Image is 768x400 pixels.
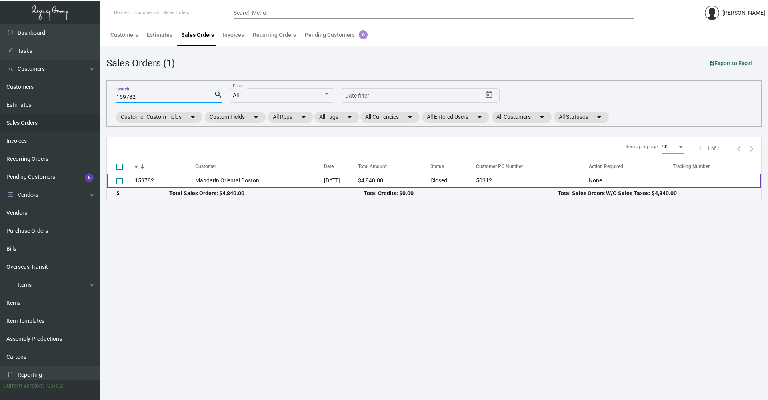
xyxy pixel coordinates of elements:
[358,163,387,170] div: Total Amount
[476,163,589,170] div: Customer PO Number
[147,31,172,39] div: Estimates
[214,90,222,100] mat-icon: search
[324,174,358,188] td: [DATE]
[134,10,156,15] span: Customers
[114,10,126,15] span: Home
[673,163,761,170] div: Tracking Number
[358,174,430,188] td: $4,840.00
[181,31,214,39] div: Sales Orders
[662,144,668,150] span: 50
[47,382,63,390] div: 0.51.2
[537,112,547,122] mat-icon: arrow_drop_down
[360,112,420,123] mat-chip: All Currencies
[430,163,472,170] div: Status
[223,31,244,39] div: Invoices
[589,163,672,170] div: Action Required
[483,88,496,101] button: Open calendar
[106,56,175,70] div: Sales Orders (1)
[3,382,44,390] div: Current version:
[345,93,370,99] input: Start date
[135,163,138,170] div: #
[251,112,261,122] mat-icon: arrow_drop_down
[364,189,558,198] div: Total Credits: $0.00
[673,163,710,170] div: Tracking Number
[195,163,216,170] div: Customer
[476,163,523,170] div: Customer PO Number
[299,112,308,122] mat-icon: arrow_drop_down
[626,143,659,150] div: Items per page:
[475,112,484,122] mat-icon: arrow_drop_down
[268,112,313,123] mat-chip: All Reps
[195,174,324,188] td: Mandarin Oriental Boston
[704,56,758,70] button: Export to Excel
[116,189,169,198] div: $
[345,112,354,122] mat-icon: arrow_drop_down
[324,163,358,170] div: Date
[705,6,719,20] img: admin@bootstrapmaster.com
[722,9,765,17] div: [PERSON_NAME]
[405,112,415,122] mat-icon: arrow_drop_down
[135,174,195,188] td: 159782
[358,163,430,170] div: Total Amount
[430,163,444,170] div: Status
[492,112,552,123] mat-chip: All Customers
[324,163,334,170] div: Date
[188,112,198,122] mat-icon: arrow_drop_down
[710,60,752,66] span: Export to Excel
[205,112,266,123] mat-chip: Custom Fields
[135,163,195,170] div: #
[594,112,604,122] mat-icon: arrow_drop_down
[472,174,589,188] td: 50312
[305,31,368,39] div: Pending Customers
[314,112,359,123] mat-chip: All Tags
[116,112,202,123] mat-chip: Customer Custom Fields
[110,31,138,39] div: Customers
[745,142,758,155] button: Next page
[430,174,472,188] td: Closed
[589,163,623,170] div: Action Required
[554,112,609,123] mat-chip: All Statuses
[699,145,720,152] div: 1 – 1 of 1
[233,92,239,98] span: All
[558,189,752,198] div: Total Sales Orders W/O Sales Taxes: $4,840.00
[253,31,296,39] div: Recurring Orders
[163,10,189,15] span: Sales Orders
[662,144,684,150] mat-select: Items per page:
[377,93,444,99] input: End date
[589,174,672,188] td: None
[169,189,363,198] div: Total Sales Orders: $4,840.00
[195,163,324,170] div: Customer
[422,112,489,123] mat-chip: All Entered Users
[732,142,745,155] button: Previous page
